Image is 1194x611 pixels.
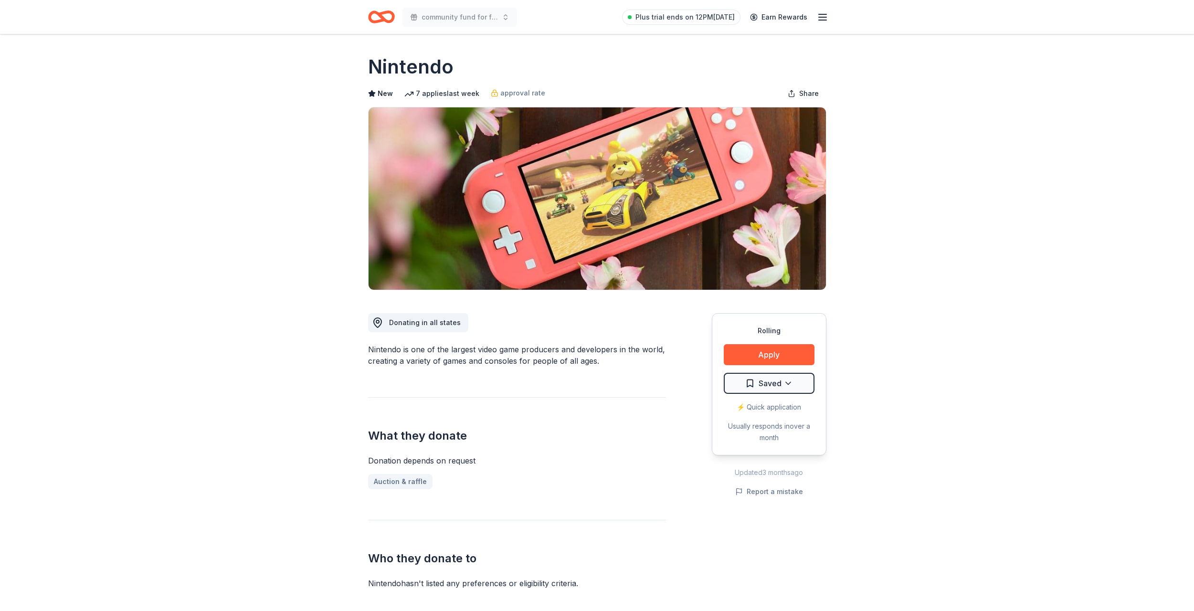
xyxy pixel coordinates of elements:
[422,11,498,23] span: community fund for food support
[724,401,814,413] div: ⚡️ Quick application
[500,87,545,99] span: approval rate
[368,474,433,489] a: Auction & raffle
[491,87,545,99] a: approval rate
[622,10,740,25] a: Plus trial ends on 12PM[DATE]
[368,578,666,589] div: Nintendo hasn ' t listed any preferences or eligibility criteria.
[799,88,819,99] span: Share
[724,344,814,365] button: Apply
[404,88,479,99] div: 7 applies last week
[389,318,461,327] span: Donating in all states
[759,377,782,390] span: Saved
[368,455,666,466] div: Donation depends on request
[724,325,814,337] div: Rolling
[724,421,814,443] div: Usually responds in over a month
[368,53,454,80] h1: Nintendo
[368,344,666,367] div: Nintendo is one of the largest video game producers and developers in the world, creating a varie...
[635,11,735,23] span: Plus trial ends on 12PM[DATE]
[368,428,666,443] h2: What they donate
[735,486,803,497] button: Report a mistake
[368,6,395,28] a: Home
[712,467,826,478] div: Updated 3 months ago
[402,8,517,27] button: community fund for food support
[724,373,814,394] button: Saved
[378,88,393,99] span: New
[780,84,826,103] button: Share
[369,107,826,290] img: Image for Nintendo
[368,551,666,566] h2: Who they donate to
[744,9,813,26] a: Earn Rewards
